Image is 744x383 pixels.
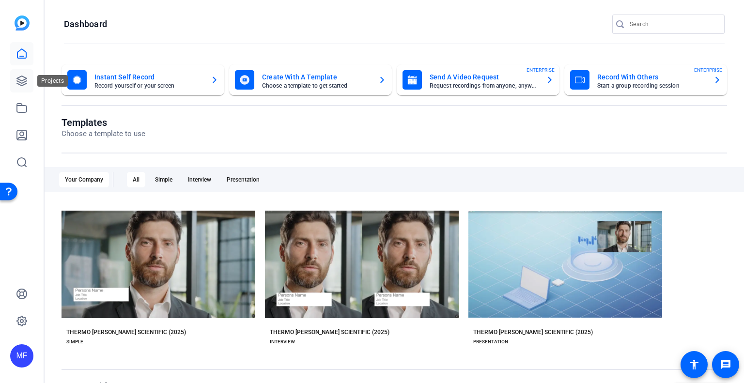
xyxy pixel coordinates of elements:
[270,328,389,336] div: THERMO [PERSON_NAME] SCIENTIFIC (2025)
[66,328,186,336] div: THERMO [PERSON_NAME] SCIENTIFIC (2025)
[64,18,107,30] h1: Dashboard
[473,328,593,336] div: THERMO [PERSON_NAME] SCIENTIFIC (2025)
[597,83,706,89] mat-card-subtitle: Start a group recording session
[430,71,538,83] mat-card-title: Send A Video Request
[564,64,727,95] button: Record With OthersStart a group recording sessionENTERPRISE
[62,128,145,139] p: Choose a template to use
[397,64,559,95] button: Send A Video RequestRequest recordings from anyone, anywhereENTERPRISE
[262,83,371,89] mat-card-subtitle: Choose a template to get started
[527,66,555,74] span: ENTERPRISE
[694,66,722,74] span: ENTERPRISE
[229,64,392,95] button: Create With A TemplateChoose a template to get started
[94,83,203,89] mat-card-subtitle: Record yourself or your screen
[430,83,538,89] mat-card-subtitle: Request recordings from anyone, anywhere
[149,172,178,187] div: Simple
[59,172,109,187] div: Your Company
[720,359,731,370] mat-icon: message
[473,338,508,346] div: PRESENTATION
[66,338,83,346] div: SIMPLE
[262,71,371,83] mat-card-title: Create With A Template
[270,338,295,346] div: INTERVIEW
[62,64,224,95] button: Instant Self RecordRecord yourself or your screen
[94,71,203,83] mat-card-title: Instant Self Record
[688,359,700,370] mat-icon: accessibility
[630,18,717,30] input: Search
[182,172,217,187] div: Interview
[221,172,265,187] div: Presentation
[10,344,33,368] div: MF
[127,172,145,187] div: All
[15,15,30,31] img: blue-gradient.svg
[597,71,706,83] mat-card-title: Record With Others
[37,75,68,87] div: Projects
[62,117,145,128] h1: Templates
